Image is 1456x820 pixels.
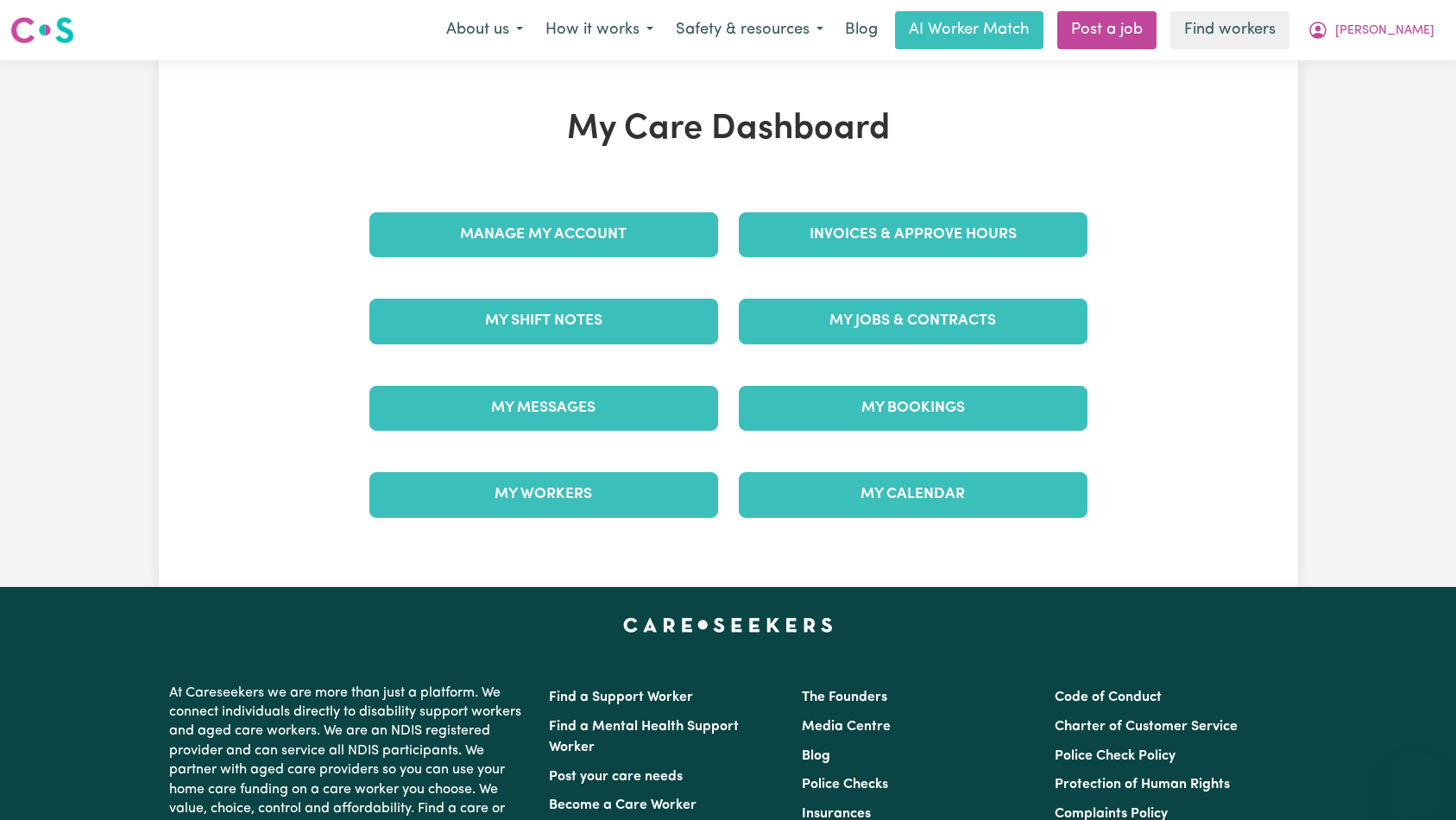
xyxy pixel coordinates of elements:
[623,618,833,632] a: Careseekers home page
[895,11,1043,49] a: AI Worker Match
[435,12,534,48] button: About us
[549,691,693,704] a: Find a Support Worker
[10,10,74,50] a: Careseekers logo
[739,212,1087,257] a: Invoices & Approve Hours
[369,472,718,517] a: My Workers
[665,12,835,48] button: Safety & resources
[739,299,1087,344] a: My Jobs & Contracts
[1055,778,1230,792] a: Protection of Human Rights
[739,386,1087,431] a: My Bookings
[369,212,718,257] a: Manage My Account
[1296,12,1446,48] button: My Account
[739,472,1087,517] a: My Calendar
[369,299,718,344] a: My Shift Notes
[1170,11,1289,49] a: Find workers
[802,778,888,792] a: Police Checks
[835,11,888,49] a: Blog
[1335,22,1434,41] span: [PERSON_NAME]
[549,720,739,754] a: Find a Mental Health Support Worker
[1057,11,1157,49] a: Post a job
[1055,749,1176,763] a: Police Check Policy
[802,720,891,734] a: Media Centre
[359,109,1098,150] h1: My Care Dashboard
[1055,720,1238,734] a: Charter of Customer Service
[549,798,696,812] a: Become a Care Worker
[549,770,683,784] a: Post your care needs
[369,386,718,431] a: My Messages
[1055,691,1162,704] a: Code of Conduct
[802,691,887,704] a: The Founders
[802,749,830,763] a: Blog
[1387,751,1442,806] iframe: Button to launch messaging window
[534,12,665,48] button: How it works
[10,15,74,46] img: Careseekers logo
